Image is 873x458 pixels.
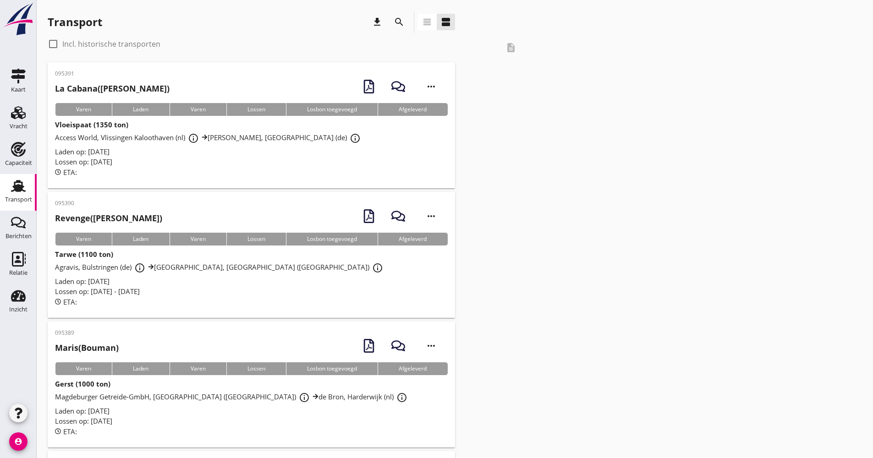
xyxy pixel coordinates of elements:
[55,233,112,245] div: Varen
[55,212,162,224] h2: ([PERSON_NAME])
[11,87,26,93] div: Kaart
[55,262,386,272] span: Agravis, Bülstringen (de) [GEOGRAPHIC_DATA], [GEOGRAPHIC_DATA] ([GEOGRAPHIC_DATA])
[55,147,110,156] span: Laden op: [DATE]
[378,103,447,116] div: Afgeleverd
[394,16,405,27] i: search
[5,196,32,202] div: Transport
[55,416,112,425] span: Lossen op: [DATE]
[55,213,90,224] strong: Revenge
[55,406,110,415] span: Laden op: [DATE]
[48,322,455,447] a: 095389Maris(Bouman)VarenLadenVarenLossenLosbon toegevoegdAfgeleverdGerst (1000 ton)Magdeburger Ge...
[55,70,170,78] p: 095391
[55,199,162,207] p: 095390
[226,233,286,245] div: Lossen
[378,233,447,245] div: Afgeleverd
[55,277,110,286] span: Laden op: [DATE]
[286,362,378,375] div: Losbon toegevoegd
[350,133,361,144] i: info_outline
[286,233,378,245] div: Losbon toegevoegd
[55,250,113,259] strong: Tarwe (1100 ton)
[226,362,286,375] div: Lossen
[5,160,32,166] div: Capaciteit
[170,362,226,375] div: Varen
[170,103,226,116] div: Varen
[188,133,199,144] i: info_outline
[55,379,110,388] strong: Gerst (1000 ton)
[48,15,102,29] div: Transport
[55,103,112,116] div: Varen
[55,342,78,353] strong: Maris
[396,392,407,403] i: info_outline
[55,133,363,142] span: Access World, Vlissingen Kaloothaven (nl) [PERSON_NAME], [GEOGRAPHIC_DATA] (de)
[5,233,32,239] div: Berichten
[48,62,455,188] a: 095391La Cabana([PERSON_NAME])VarenLadenVarenLossenLosbon toegevoegdAfgeleverdVloeispaat (1350 to...
[55,157,112,166] span: Lossen op: [DATE]
[55,362,112,375] div: Varen
[170,233,226,245] div: Varen
[55,342,119,354] h2: (Bouman)
[112,233,169,245] div: Laden
[418,333,444,359] i: more_horiz
[55,82,170,95] h2: ([PERSON_NAME])
[63,168,77,177] span: ETA:
[286,103,378,116] div: Losbon toegevoegd
[62,39,160,49] label: Incl. historische transporten
[63,427,77,436] span: ETA:
[418,203,444,229] i: more_horiz
[372,262,383,273] i: info_outline
[48,192,455,318] a: 095390Revenge([PERSON_NAME])VarenLadenVarenLossenLosbon toegevoegdAfgeleverdTarwe (1100 ton)Agrav...
[9,306,27,312] div: Inzicht
[112,103,169,116] div: Laden
[418,74,444,99] i: more_horiz
[299,392,310,403] i: info_outline
[55,83,98,94] strong: La Cabana
[2,2,35,36] img: logo-small.a267ee39.svg
[55,329,119,337] p: 095389
[112,362,169,375] div: Laden
[372,16,383,27] i: download
[10,123,27,129] div: Vracht
[440,16,451,27] i: view_agenda
[55,392,410,401] span: Magdeburger Getreide-GmbH, [GEOGRAPHIC_DATA] ([GEOGRAPHIC_DATA]) de Bron, Harderwijk (nl)
[9,270,27,276] div: Relatie
[9,432,27,451] i: account_circle
[378,362,447,375] div: Afgeleverd
[63,297,77,306] span: ETA:
[422,16,433,27] i: view_headline
[55,287,140,296] span: Lossen op: [DATE] - [DATE]
[226,103,286,116] div: Lossen
[55,120,128,129] strong: Vloeispaat (1350 ton)
[134,262,145,273] i: info_outline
